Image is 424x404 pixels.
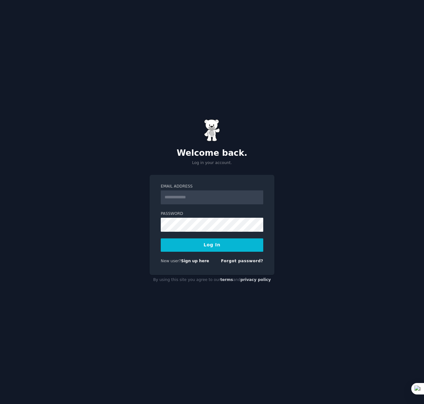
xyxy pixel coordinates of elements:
label: Email Address [161,184,263,189]
a: Forgot password? [221,259,263,263]
button: Log In [161,238,263,252]
img: Gummy Bear [204,119,220,141]
p: Log in your account. [150,160,274,166]
a: privacy policy [240,277,271,282]
a: terms [220,277,233,282]
label: Password [161,211,263,217]
a: Sign up here [181,259,209,263]
div: By using this site you agree to our and [150,275,274,285]
h2: Welcome back. [150,148,274,158]
span: New user? [161,259,181,263]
